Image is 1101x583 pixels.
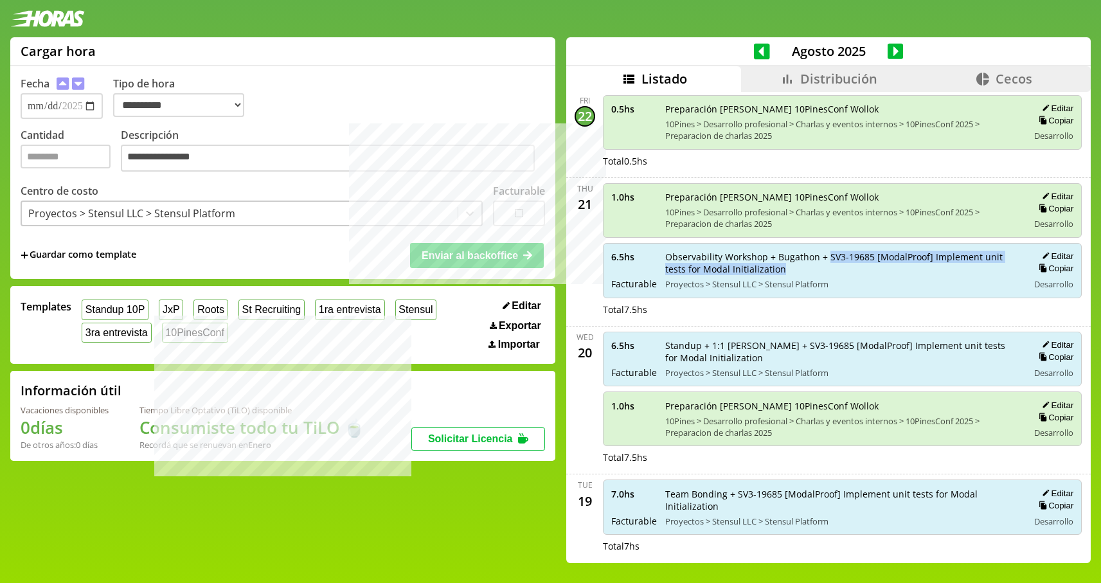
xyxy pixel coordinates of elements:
span: +Guardar como template [21,248,136,262]
div: Fri [580,95,590,106]
div: Thu [577,183,593,194]
button: Stensul [395,300,437,319]
span: 6.5 hs [611,339,656,352]
button: Editar [1038,400,1073,411]
div: 19 [575,490,595,511]
span: 1.0 hs [611,191,656,203]
span: Desarrollo [1034,218,1073,229]
span: Desarrollo [1034,427,1073,438]
span: Agosto 2025 [770,42,888,60]
div: 21 [575,194,595,215]
button: 10PinesConf [162,323,228,343]
button: Solicitar Licencia [411,427,545,451]
div: Proyectos > Stensul LLC > Stensul Platform [28,206,235,220]
div: Wed [577,332,594,343]
span: Listado [641,70,687,87]
span: Preparación [PERSON_NAME] 10PinesConf Wollok [665,191,1019,203]
button: Copiar [1035,263,1073,274]
span: Facturable [611,515,656,527]
span: Observability Workshop + Bugathon + SV3-19685 [ModalProof] Implement unit tests for Modal Initial... [665,251,1019,275]
span: Standup + 1:1 [PERSON_NAME] + SV3-19685 [ModalProof] Implement unit tests for Modal Initialization [665,339,1019,364]
button: Editar [1038,191,1073,202]
div: 20 [575,343,595,363]
span: 1.0 hs [611,400,656,412]
h2: Información útil [21,382,121,399]
span: Templates [21,300,71,314]
span: Preparación [PERSON_NAME] 10PinesConf Wollok [665,400,1019,412]
textarea: Descripción [121,145,535,172]
span: Editar [512,300,541,312]
button: Copiar [1035,115,1073,126]
div: 22 [575,106,595,127]
div: De otros años: 0 días [21,439,109,451]
span: Desarrollo [1034,278,1073,290]
b: Enero [248,439,271,451]
label: Centro de costo [21,184,98,198]
span: Distribución [800,70,877,87]
div: Total 7.5 hs [603,303,1082,316]
span: 10Pines > Desarrollo profesional > Charlas y eventos internos > 10PinesConf 2025 > Preparacion de... [665,206,1019,229]
div: Total 7 hs [603,540,1082,552]
span: Solicitar Licencia [428,433,513,444]
span: 7.0 hs [611,488,656,500]
span: + [21,248,28,262]
span: Facturable [611,278,656,290]
span: Team Bonding + SV3-19685 [ModalProof] Implement unit tests for Modal Initialization [665,488,1019,512]
span: Desarrollo [1034,130,1073,141]
button: St Recruiting [238,300,305,319]
div: Tiempo Libre Optativo (TiLO) disponible [139,404,364,416]
span: 6.5 hs [611,251,656,263]
button: 1ra entrevista [315,300,385,319]
h1: 0 días [21,416,109,439]
button: Editar [1038,251,1073,262]
div: Vacaciones disponibles [21,404,109,416]
button: JxP [159,300,183,319]
span: Enviar al backoffice [422,250,518,261]
span: Cecos [996,70,1032,87]
div: scrollable content [566,92,1091,562]
button: Editar [1038,488,1073,499]
button: Exportar [486,319,545,332]
span: Importar [498,339,540,350]
h1: Cargar hora [21,42,96,60]
button: Enviar al backoffice [410,243,544,267]
button: 3ra entrevista [82,323,152,343]
button: Copiar [1035,412,1073,423]
label: Tipo de hora [113,76,255,119]
div: Recordá que se renuevan en [139,439,364,451]
span: Proyectos > Stensul LLC > Stensul Platform [665,516,1019,527]
span: 0.5 hs [611,103,656,115]
span: 10Pines > Desarrollo profesional > Charlas y eventos internos > 10PinesConf 2025 > Preparacion de... [665,415,1019,438]
span: Desarrollo [1034,516,1073,527]
button: Editar [1038,103,1073,114]
button: Copiar [1035,500,1073,511]
button: Copiar [1035,352,1073,363]
label: Cantidad [21,128,121,175]
div: Tue [578,480,593,490]
span: Desarrollo [1034,367,1073,379]
select: Tipo de hora [113,93,244,117]
span: Preparación [PERSON_NAME] 10PinesConf Wollok [665,103,1019,115]
button: Standup 10P [82,300,148,319]
input: Cantidad [21,145,111,168]
h1: Consumiste todo tu TiLO 🍵 [139,416,364,439]
label: Fecha [21,76,49,91]
span: Proyectos > Stensul LLC > Stensul Platform [665,278,1019,290]
button: Roots [193,300,228,319]
span: Proyectos > Stensul LLC > Stensul Platform [665,367,1019,379]
span: Exportar [499,320,541,332]
div: Total 7.5 hs [603,451,1082,463]
label: Facturable [493,184,545,198]
button: Editar [1038,339,1073,350]
span: 10Pines > Desarrollo profesional > Charlas y eventos internos > 10PinesConf 2025 > Preparacion de... [665,118,1019,141]
button: Copiar [1035,203,1073,214]
label: Descripción [121,128,545,175]
div: Total 0.5 hs [603,155,1082,167]
img: logotipo [10,10,85,27]
span: Facturable [611,366,656,379]
button: Editar [499,300,545,312]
